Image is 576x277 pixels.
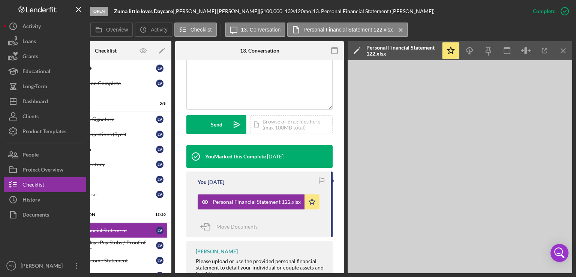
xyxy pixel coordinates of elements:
[106,27,128,33] label: Overview
[152,212,166,217] div: 13 / 20
[44,142,168,157] a: Business PlanLV
[348,60,573,273] iframe: Document Preview
[19,258,67,275] div: [PERSON_NAME]
[156,257,163,264] div: L V
[90,23,133,37] button: Overview
[44,61,168,76] a: Credit ReportLV
[114,8,174,14] div: |
[44,223,168,238] a: Personal Financial StatementLV
[208,179,224,185] time: 2025-08-22 00:33
[156,191,163,198] div: L V
[44,172,168,187] a: ReferencesLV
[366,45,438,57] div: Personal Financial Statement 122.xlsx
[59,257,156,263] div: Household Income Statement
[114,8,173,14] b: Zuma little loves Daycare
[55,212,147,217] div: Documentation
[59,191,156,197] div: Eligibility Phase
[211,115,222,134] div: Send
[59,161,156,167] div: Business Trajectory
[533,4,555,19] div: Complete
[44,76,168,91] a: Prequalification CompleteLV
[174,8,260,14] div: [PERSON_NAME] [PERSON_NAME] |
[267,154,283,160] time: 2025-08-22 00:33
[9,264,14,268] text: YB
[4,258,86,273] button: YB[PERSON_NAME]
[22,207,49,224] div: Documents
[196,248,238,254] div: [PERSON_NAME]
[59,131,156,137] div: Cash Flow Projections (3yrs)
[295,8,311,14] div: 120 mo
[216,223,258,230] span: Move Documents
[95,48,117,54] div: Checklist
[174,23,217,37] button: Checklist
[156,176,163,183] div: L V
[260,8,282,14] span: $100,000
[152,101,166,106] div: 5 / 6
[44,127,168,142] a: Cash Flow Projections (3yrs)LV
[59,116,156,122] div: Terms, Fees & Signature
[287,23,408,37] button: Personal Financial Statement 122.xlsx
[156,227,163,234] div: L V
[156,65,163,72] div: L V
[213,199,301,205] div: Personal Financial Statement 122.xlsx
[44,157,168,172] a: Business TrajectoryLV
[44,238,168,253] a: Previous 30 days Pay Stubs / Proof of Other IncomeLV
[59,239,156,251] div: Previous 30 days Pay Stubs / Proof of Other Income
[205,154,266,160] div: You Marked this Complete
[156,242,163,249] div: L V
[59,176,156,182] div: References
[59,80,156,86] div: Prequalification Complete
[156,80,163,87] div: L V
[198,217,265,236] button: Move Documents
[55,101,147,106] div: Application
[525,4,572,19] button: Complete
[44,253,168,268] a: Household Income StatementLV
[151,27,167,33] label: Activity
[241,27,281,33] label: 13. Conversation
[240,48,279,54] div: 13. Conversation
[4,207,86,222] button: Documents
[190,27,212,33] label: Checklist
[59,65,156,71] div: Credit Report
[156,161,163,168] div: L V
[90,7,108,16] div: Open
[198,179,207,185] div: You
[44,187,168,202] a: Eligibility PhaseLV
[156,131,163,138] div: L V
